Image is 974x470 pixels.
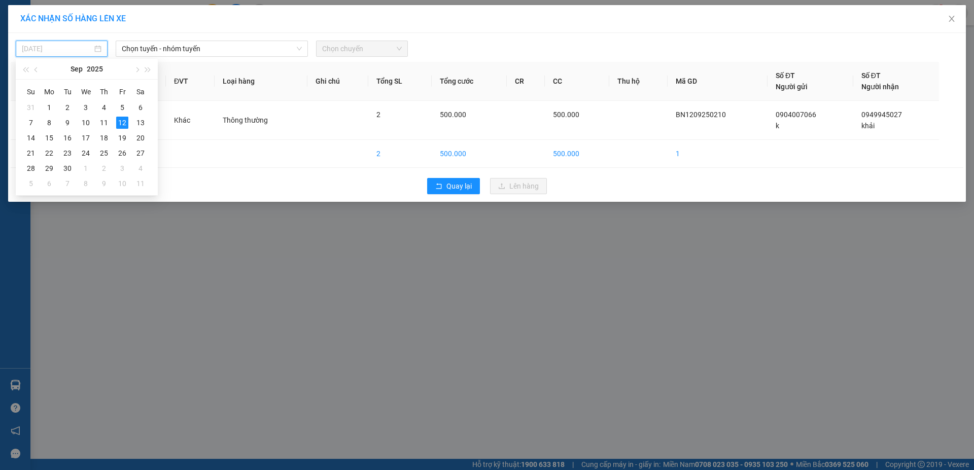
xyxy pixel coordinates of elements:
[22,161,40,176] td: 2025-09-28
[43,132,55,144] div: 15
[215,62,307,101] th: Loại hàng
[113,115,131,130] td: 2025-09-12
[134,147,147,159] div: 27
[43,101,55,114] div: 1
[25,177,37,190] div: 5
[61,117,74,129] div: 9
[937,5,966,33] button: Close
[113,100,131,115] td: 2025-09-05
[776,83,808,91] span: Người gửi
[40,176,58,191] td: 2025-10-06
[166,101,215,140] td: Khác
[22,84,40,100] th: Su
[134,162,147,174] div: 4
[95,100,113,115] td: 2025-09-04
[134,177,147,190] div: 11
[25,162,37,174] div: 28
[80,117,92,129] div: 10
[95,115,113,130] td: 2025-09-11
[43,162,55,174] div: 29
[116,117,128,129] div: 12
[61,132,74,144] div: 16
[98,177,110,190] div: 9
[668,62,768,101] th: Mã GD
[40,115,58,130] td: 2025-09-08
[131,130,150,146] td: 2025-09-20
[80,132,92,144] div: 17
[40,84,58,100] th: Mo
[77,161,95,176] td: 2025-10-01
[43,117,55,129] div: 8
[322,41,402,56] span: Chọn chuyến
[77,130,95,146] td: 2025-09-17
[131,161,150,176] td: 2025-10-04
[98,101,110,114] div: 4
[113,176,131,191] td: 2025-10-10
[507,62,545,101] th: CR
[427,178,480,194] button: rollbackQuay lại
[40,161,58,176] td: 2025-09-29
[61,147,74,159] div: 23
[98,117,110,129] div: 11
[776,122,779,130] span: k
[131,176,150,191] td: 2025-10-11
[22,146,40,161] td: 2025-09-21
[776,71,795,80] span: Số ĐT
[77,84,95,100] th: We
[134,101,147,114] div: 6
[95,146,113,161] td: 2025-09-25
[22,176,40,191] td: 2025-10-05
[58,84,77,100] th: Tu
[58,146,77,161] td: 2025-09-23
[58,100,77,115] td: 2025-09-02
[98,147,110,159] div: 25
[98,132,110,144] div: 18
[25,132,37,144] div: 14
[166,62,215,101] th: ĐVT
[58,115,77,130] td: 2025-09-09
[22,115,40,130] td: 2025-09-07
[61,101,74,114] div: 2
[609,62,668,101] th: Thu hộ
[77,100,95,115] td: 2025-09-03
[861,122,875,130] span: khải
[61,177,74,190] div: 7
[116,101,128,114] div: 5
[368,62,432,101] th: Tổng SL
[58,130,77,146] td: 2025-09-16
[446,180,472,192] span: Quay lại
[131,84,150,100] th: Sa
[113,84,131,100] th: Fr
[80,147,92,159] div: 24
[296,46,302,52] span: down
[116,162,128,174] div: 3
[432,62,507,101] th: Tổng cước
[77,115,95,130] td: 2025-09-10
[376,111,380,119] span: 2
[43,147,55,159] div: 22
[861,83,899,91] span: Người nhận
[116,132,128,144] div: 19
[113,161,131,176] td: 2025-10-03
[77,146,95,161] td: 2025-09-24
[77,176,95,191] td: 2025-10-08
[676,111,726,119] span: BN1209250210
[40,130,58,146] td: 2025-09-15
[307,62,369,101] th: Ghi chú
[435,183,442,191] span: rollback
[95,84,113,100] th: Th
[116,147,128,159] div: 26
[80,162,92,174] div: 1
[368,140,432,168] td: 2
[43,177,55,190] div: 6
[11,62,55,101] th: STT
[776,111,816,119] span: 0904007066
[25,101,37,114] div: 31
[131,100,150,115] td: 2025-09-06
[861,71,881,80] span: Số ĐT
[116,177,128,190] div: 10
[134,132,147,144] div: 20
[432,140,507,168] td: 500.000
[98,162,110,174] div: 2
[553,111,579,119] span: 500.000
